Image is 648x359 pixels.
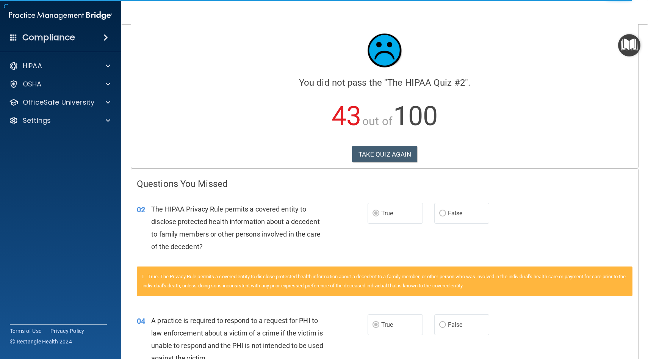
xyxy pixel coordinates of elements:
input: False [439,322,446,328]
span: 100 [393,100,438,132]
span: Ⓒ Rectangle Health 2024 [10,338,72,345]
span: True. The Privacy Rule permits a covered entity to disclose protected health information about a ... [142,274,626,288]
p: OfficeSafe University [23,98,94,107]
span: True [381,210,393,217]
img: PMB logo [9,8,112,23]
input: False [439,211,446,216]
h4: Questions You Missed [137,179,632,189]
span: False [448,210,463,217]
h4: Compliance [22,32,75,43]
a: Terms of Use [10,327,41,335]
a: OfficeSafe University [9,98,110,107]
span: 43 [332,100,361,132]
a: Settings [9,116,110,125]
a: OSHA [9,80,110,89]
input: True [373,211,379,216]
input: True [373,322,379,328]
span: out of [362,114,392,128]
p: OSHA [23,80,42,89]
span: False [448,321,463,328]
img: sad_face.ecc698e2.jpg [362,28,407,73]
span: 02 [137,205,145,214]
button: TAKE QUIZ AGAIN [352,146,418,163]
span: The HIPAA Privacy Rule permits a covered entity to disclose protected health information about a ... [151,205,321,251]
span: True [381,321,393,328]
a: Privacy Policy [50,327,85,335]
button: Open Resource Center [618,34,640,56]
span: The HIPAA Quiz #2 [387,77,465,88]
a: HIPAA [9,61,110,71]
span: 04 [137,317,145,326]
p: Settings [23,116,51,125]
p: HIPAA [23,61,42,71]
h4: You did not pass the " ". [137,78,632,88]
